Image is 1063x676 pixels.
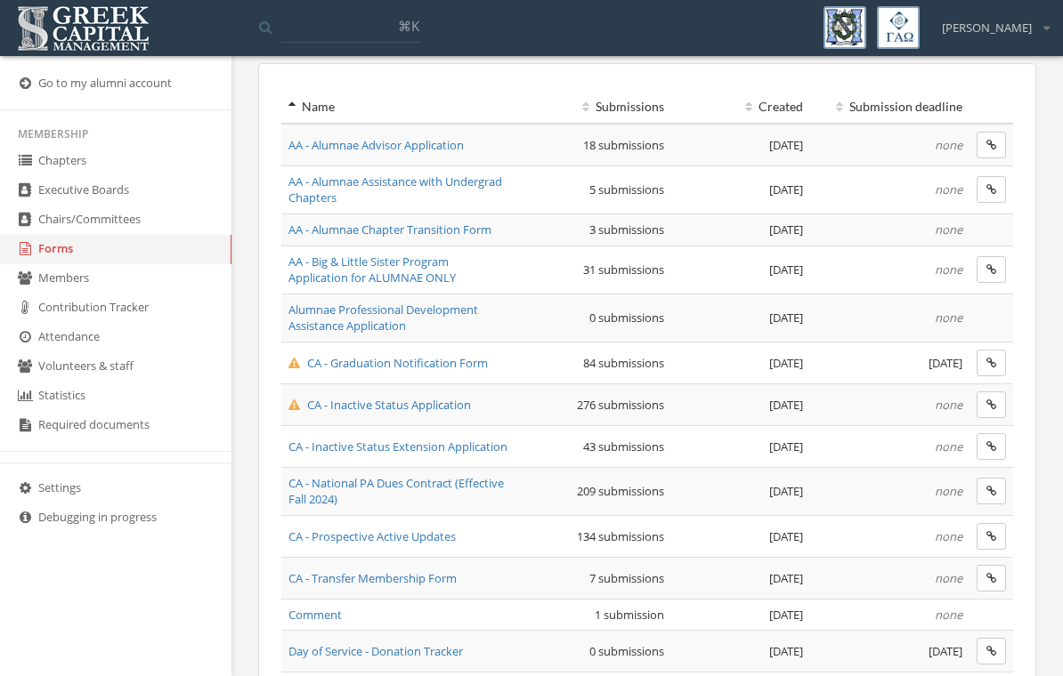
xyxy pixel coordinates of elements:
td: [DATE] [671,124,810,166]
span: 7 submissions [589,570,664,586]
em: none [935,310,962,326]
td: [DATE] [671,631,810,672]
em: none [935,528,962,544]
span: 3 submissions [589,221,664,237]
span: 134 submissions [577,528,664,544]
span: 209 submissions [577,483,664,499]
a: CA - Graduation Notification Form [288,355,488,371]
td: [DATE] [671,515,810,557]
em: none [935,262,962,278]
div: [PERSON_NAME] [930,6,1050,36]
th: Name [281,91,516,124]
td: [DATE] [810,342,970,383]
td: [DATE] [810,631,970,672]
th: Submission deadline [810,91,970,124]
a: Comment [288,607,342,623]
span: 0 submissions [589,310,664,326]
td: [DATE] [671,425,810,467]
span: 31 submissions [583,262,664,278]
th: Submissions [516,91,671,124]
span: 276 submissions [577,397,664,413]
span: 43 submissions [583,439,664,455]
td: [DATE] [671,245,810,294]
em: none [935,397,962,413]
span: 1 submission [595,607,664,623]
span: 5 submissions [589,181,664,197]
th: Created [671,91,810,124]
span: 18 submissions [583,137,664,153]
em: none [935,439,962,455]
a: CA - Inactive Status Extension Application [288,439,507,455]
td: [DATE] [671,467,810,515]
a: CA - Prospective Active Updates [288,528,456,544]
span: ⌘K [398,17,419,35]
em: none [935,181,962,197]
td: [DATE] [671,213,810,245]
em: none [935,607,962,623]
td: [DATE] [671,342,810,383]
em: none [935,570,962,586]
td: [DATE] [671,165,810,213]
a: CA - National PA Dues Contract (Effective Fall 2024) [288,475,504,508]
a: AA - Alumnae Chapter Transition Form [288,221,491,237]
a: Day of Service - Donation Tracker [288,643,463,659]
a: AA - Alumnae Assistance with Undergrad Chapters [288,173,502,206]
em: none [935,221,962,237]
a: AA - Alumnae Advisor Application [288,137,464,153]
td: [DATE] [671,294,810,342]
span: [PERSON_NAME] [942,20,1032,36]
td: [DATE] [671,599,810,631]
a: CA - Transfer Membership Form [288,570,457,586]
td: [DATE] [671,557,810,599]
span: 0 submissions [589,643,664,659]
a: AA - Big & Little Sister Program Application for ALUMNAE ONLY [288,253,456,286]
a: CA - Inactive Status Application [288,397,471,413]
em: none [935,483,962,499]
em: none [935,137,962,153]
td: [DATE] [671,383,810,425]
a: Alumnae Professional Development Assistance Application [288,302,478,334]
span: 84 submissions [583,355,664,371]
